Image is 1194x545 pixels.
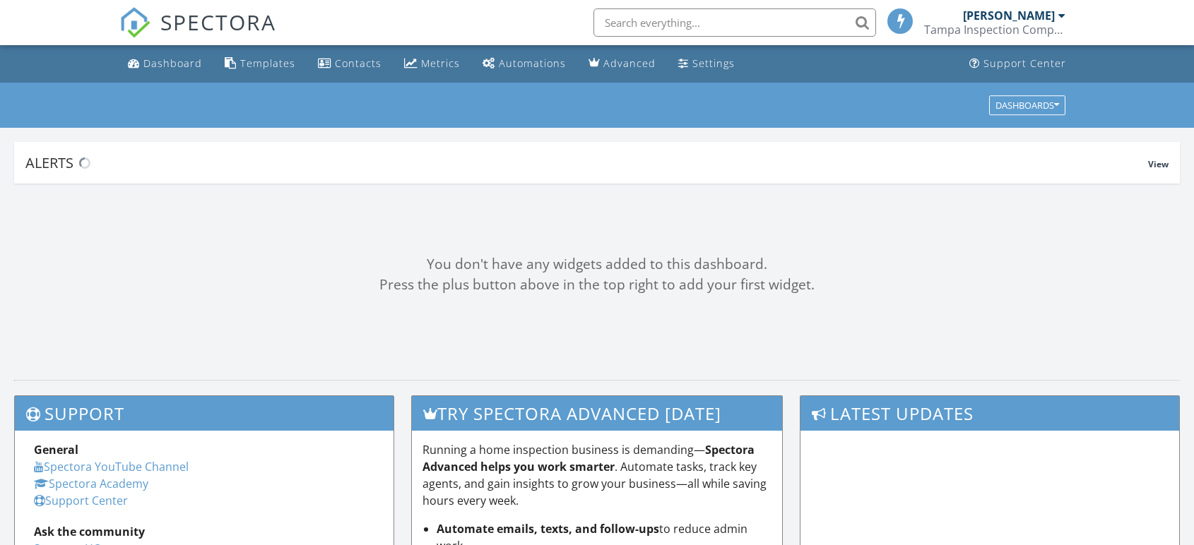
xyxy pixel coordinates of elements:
a: Advanced [583,51,661,77]
a: Contacts [312,51,387,77]
a: Templates [219,51,301,77]
strong: General [34,442,78,457]
h3: Support [15,396,394,431]
div: You don't have any widgets added to this dashboard. [14,254,1180,275]
div: Dashboards [995,100,1059,110]
a: SPECTORA [119,19,276,49]
div: Contacts [335,56,382,70]
strong: Spectora Advanced helps you work smarter [422,442,755,474]
div: Press the plus button above in the top right to add your first widget. [14,275,1180,295]
div: Ask the community [34,523,374,540]
a: Spectora YouTube Channel [34,459,189,474]
h3: Try spectora advanced [DATE] [412,396,782,431]
a: Support Center [34,493,128,508]
a: Spectora Academy [34,476,148,491]
div: Advanced [603,56,656,70]
div: Alerts [25,153,1148,172]
a: Metrics [398,51,466,77]
div: Settings [692,56,735,70]
div: Dashboard [143,56,202,70]
img: The Best Home Inspection Software - Spectora [119,7,150,38]
div: Support Center [983,56,1066,70]
button: Dashboards [989,95,1065,115]
span: View [1148,158,1169,170]
strong: Automate emails, texts, and follow-ups [437,521,659,537]
div: Automations [499,56,566,70]
p: Running a home inspection business is demanding— . Automate tasks, track key agents, and gain ins... [422,441,772,509]
h3: Latest Updates [800,396,1179,431]
div: Templates [240,56,295,70]
span: SPECTORA [160,7,276,37]
a: Dashboard [122,51,208,77]
input: Search everything... [593,8,876,37]
div: Metrics [421,56,460,70]
div: Tampa Inspection Company [924,23,1065,37]
a: Automations (Basic) [477,51,572,77]
div: [PERSON_NAME] [963,8,1055,23]
a: Settings [673,51,740,77]
a: Support Center [964,51,1072,77]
